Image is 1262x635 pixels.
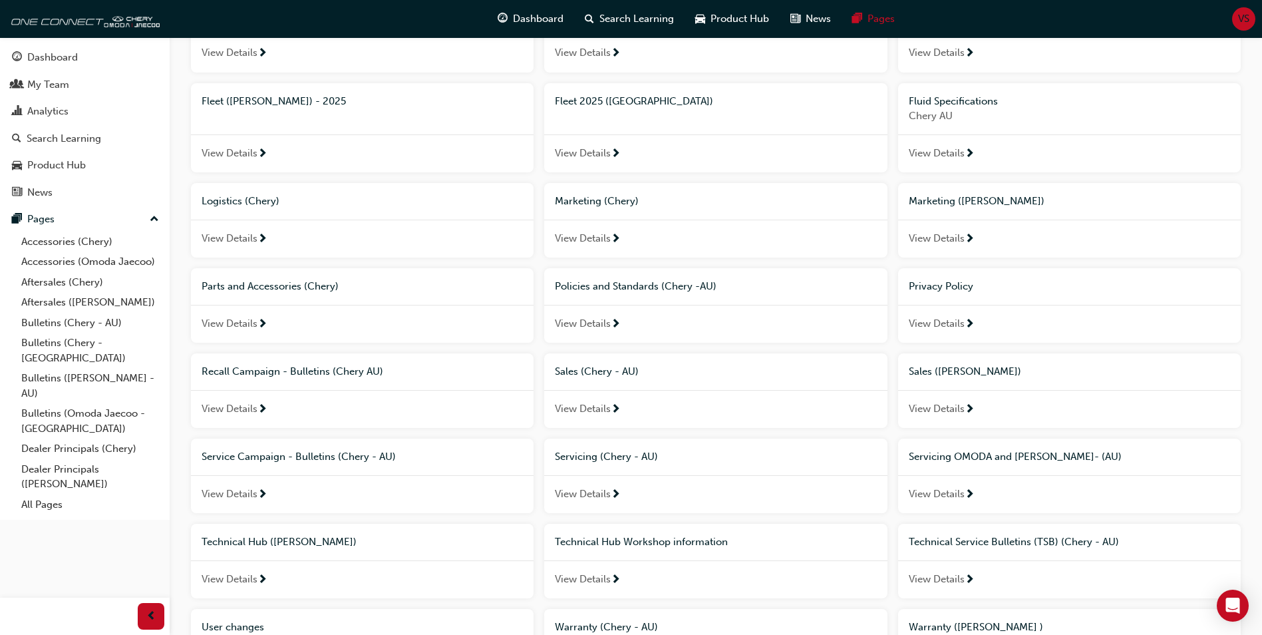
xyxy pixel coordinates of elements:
[555,316,611,331] span: View Details
[202,95,346,107] span: Fleet ([PERSON_NAME]) - 2025
[257,234,267,246] span: next-icon
[202,316,257,331] span: View Details
[191,268,534,343] a: Parts and Accessories (Chery)View Details
[965,404,975,416] span: next-icon
[16,252,164,272] a: Accessories (Omoda Jaecoo)
[202,451,396,463] span: Service Campaign - Bulletins (Chery - AU)
[544,83,887,173] a: Fleet 2025 ([GEOGRAPHIC_DATA])View Details
[5,180,164,205] a: News
[16,439,164,459] a: Dealer Principals (Chery)
[5,45,164,70] a: Dashboard
[5,207,164,232] button: Pages
[27,77,69,93] div: My Team
[5,73,164,97] a: My Team
[585,11,594,27] span: search-icon
[544,268,887,343] a: Policies and Standards (Chery -AU)View Details
[16,368,164,403] a: Bulletins ([PERSON_NAME] - AU)
[555,487,611,502] span: View Details
[146,608,156,625] span: prev-icon
[12,52,22,64] span: guage-icon
[555,231,611,246] span: View Details
[555,280,716,292] span: Policies and Standards (Chery -AU)
[909,231,965,246] span: View Details
[685,5,780,33] a: car-iconProduct Hub
[806,11,831,27] span: News
[611,48,621,60] span: next-icon
[27,212,55,227] div: Pages
[7,5,160,32] img: oneconnect
[12,106,22,118] span: chart-icon
[202,195,279,207] span: Logistics (Chery)
[868,11,895,27] span: Pages
[909,316,965,331] span: View Details
[555,365,639,377] span: Sales (Chery - AU)
[12,187,22,199] span: news-icon
[16,495,164,515] a: All Pages
[898,524,1241,598] a: Technical Service Bulletins (TSB) (Chery - AU)View Details
[16,292,164,313] a: Aftersales ([PERSON_NAME])
[191,439,534,513] a: Service Campaign - Bulletins (Chery - AU)View Details
[909,146,965,161] span: View Details
[498,11,508,27] span: guage-icon
[544,439,887,513] a: Servicing (Chery - AU)View Details
[5,43,164,207] button: DashboardMy TeamAnalyticsSearch LearningProduct HubNews
[544,524,887,598] a: Technical Hub Workshop informationView Details
[202,572,257,587] span: View Details
[202,280,339,292] span: Parts and Accessories (Chery)
[611,148,621,160] span: next-icon
[257,148,267,160] span: next-icon
[202,401,257,417] span: View Details
[27,131,101,146] div: Search Learning
[257,404,267,416] span: next-icon
[909,572,965,587] span: View Details
[555,621,658,633] span: Warranty (Chery - AU)
[202,487,257,502] span: View Details
[191,353,534,428] a: Recall Campaign - Bulletins (Chery AU)View Details
[555,451,658,463] span: Servicing (Chery - AU)
[909,195,1044,207] span: Marketing ([PERSON_NAME])
[16,313,164,333] a: Bulletins (Chery - AU)
[555,95,713,107] span: Fleet 2025 ([GEOGRAPHIC_DATA])
[257,319,267,331] span: next-icon
[27,185,53,200] div: News
[599,11,674,27] span: Search Learning
[965,319,975,331] span: next-icon
[965,234,975,246] span: next-icon
[555,401,611,417] span: View Details
[27,158,86,173] div: Product Hub
[909,280,973,292] span: Privacy Policy
[909,95,998,107] span: Fluid Specifications
[555,45,611,61] span: View Details
[790,11,800,27] span: news-icon
[191,524,534,598] a: Technical Hub ([PERSON_NAME])View Details
[16,272,164,293] a: Aftersales (Chery)
[611,319,621,331] span: next-icon
[695,11,705,27] span: car-icon
[202,45,257,61] span: View Details
[611,574,621,586] span: next-icon
[852,11,862,27] span: pages-icon
[574,5,685,33] a: search-iconSearch Learning
[611,489,621,501] span: next-icon
[965,489,975,501] span: next-icon
[710,11,769,27] span: Product Hub
[202,621,264,633] span: User changes
[12,214,22,226] span: pages-icon
[487,5,574,33] a: guage-iconDashboard
[909,108,1230,124] span: Chery AU
[202,536,357,548] span: Technical Hub ([PERSON_NAME])
[257,48,267,60] span: next-icon
[965,574,975,586] span: next-icon
[909,365,1021,377] span: Sales ([PERSON_NAME])
[5,153,164,178] a: Product Hub
[12,160,22,172] span: car-icon
[898,183,1241,258] a: Marketing ([PERSON_NAME])View Details
[513,11,563,27] span: Dashboard
[909,487,965,502] span: View Details
[150,211,159,228] span: up-icon
[5,99,164,124] a: Analytics
[16,403,164,439] a: Bulletins (Omoda Jaecoo - [GEOGRAPHIC_DATA])
[965,148,975,160] span: next-icon
[555,536,728,548] span: Technical Hub Workshop information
